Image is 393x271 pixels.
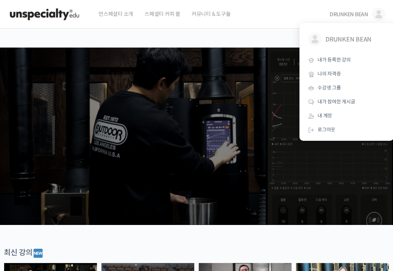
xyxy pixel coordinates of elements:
[325,32,381,47] span: DRUNKEN BEAN
[302,53,391,67] a: 내가 등록한 강의
[318,71,341,77] span: 나의 자격증
[34,249,43,258] img: 🆕
[330,11,368,18] span: DRUNKEN BEAN
[318,57,351,63] span: 내가 등록한 강의
[4,248,389,259] div: 최신 강의
[8,100,385,139] p: [PERSON_NAME]을 다하는 당신을 위해, 최고와 함께 만든 커피 클래스
[318,99,355,105] span: 내가 참여한 게시글
[302,95,391,109] a: 내가 참여한 게시글
[318,126,335,133] span: 로그아웃
[318,112,332,119] span: 내 계정
[302,109,391,123] a: 내 계정
[302,81,391,95] a: 수강생 그룹
[302,27,391,53] a: DRUNKEN BEAN
[302,67,391,81] a: 나의 자격증
[302,123,391,137] a: 로그아웃
[8,142,385,153] p: 시간과 장소에 구애받지 않고, 검증된 커리큘럼으로
[318,85,341,91] span: 수강생 그룹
